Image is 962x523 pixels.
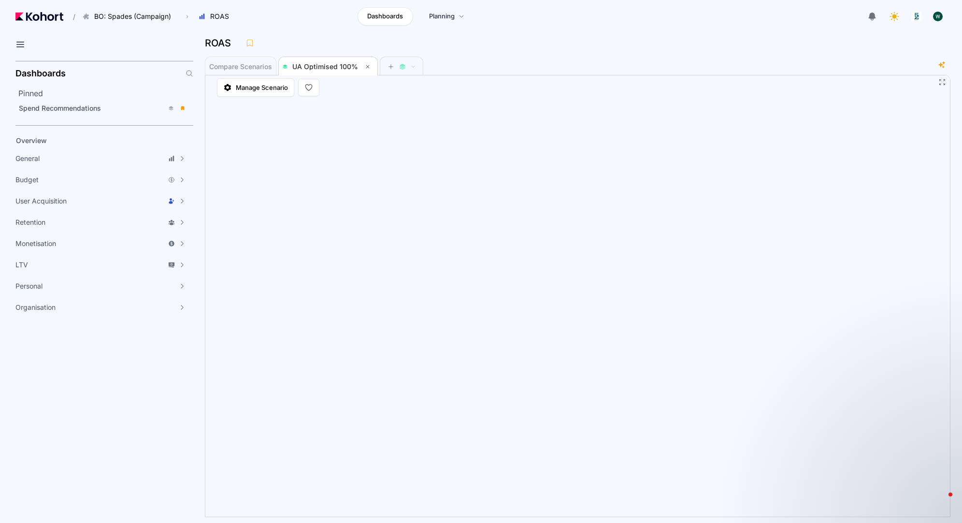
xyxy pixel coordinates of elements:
span: Spend Recommendations [19,104,101,112]
span: Compare Scenarios [209,63,272,70]
span: ROAS [210,12,229,21]
iframe: Intercom live chat [929,490,952,513]
span: User Acquisition [15,196,67,206]
button: Fullscreen [938,78,946,86]
span: Planning [429,12,455,21]
span: Manage Scenario [236,83,288,92]
a: Dashboards [358,7,413,26]
span: BO: Spades (Campaign) [94,12,171,21]
span: Personal [15,281,43,291]
a: Planning [419,7,474,26]
a: Manage Scenario [217,78,294,97]
span: Organisation [15,303,56,312]
span: Budget [15,175,39,185]
span: LTV [15,260,28,270]
button: ROAS [193,8,239,25]
span: › [184,13,190,20]
h2: Dashboards [15,69,66,78]
span: Retention [15,218,45,227]
img: Kohort logo [15,12,63,21]
span: General [15,154,40,163]
button: BO: Spades (Campaign) [77,8,181,25]
h3: ROAS [205,38,237,48]
span: / [65,12,75,22]
span: Dashboards [367,12,403,21]
a: Overview [13,133,177,148]
h2: Pinned [18,87,193,99]
a: Spend Recommendations [15,101,190,116]
span: Overview [16,136,47,145]
span: UA Optimised 100% [292,62,358,71]
img: logo_logo_images_1_20240607072359498299_20240828135028712857.jpeg [912,12,921,21]
span: Monetisation [15,239,56,248]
